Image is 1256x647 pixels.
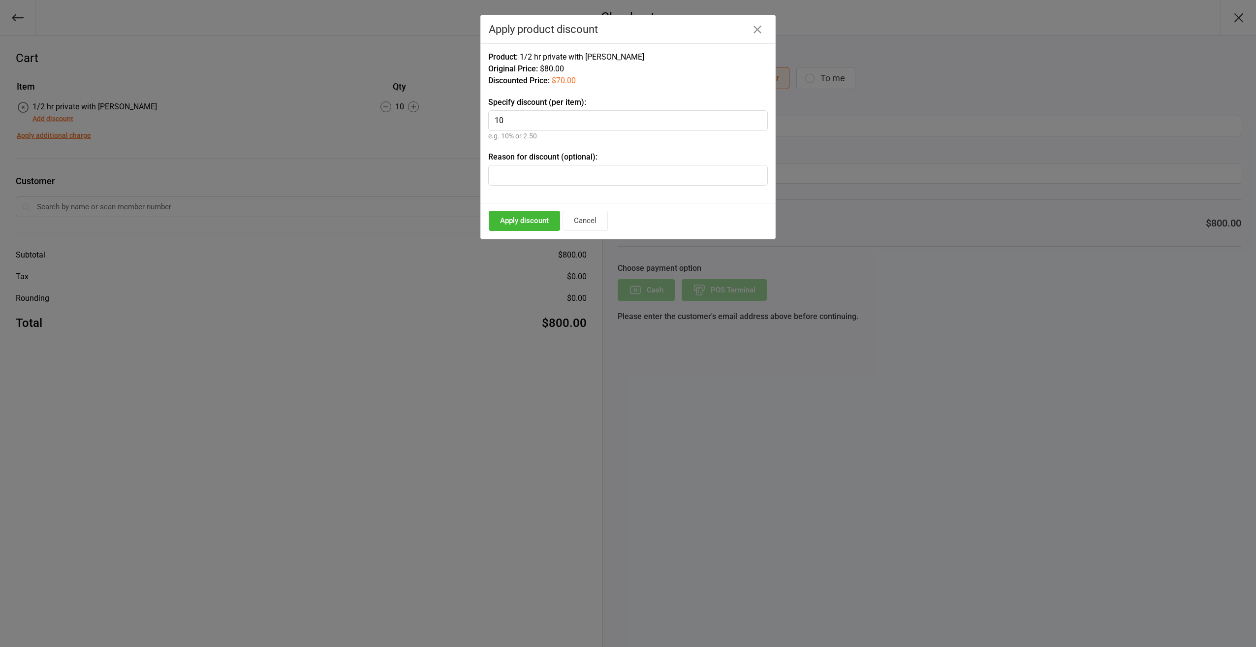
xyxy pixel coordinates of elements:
[489,211,560,231] button: Apply discount
[563,211,608,231] button: Cancel
[552,76,576,85] span: $70.00
[488,76,550,85] span: Discounted Price:
[489,23,767,35] div: Apply product discount
[488,52,518,62] span: Product:
[488,151,768,163] label: Reason for discount (optional):
[488,131,768,141] div: e.g. 10% or 2.50
[488,63,768,75] div: $80.00
[488,64,538,73] span: Original Price:
[488,97,768,108] label: Specify discount (per item):
[488,51,768,63] div: 1/2 hr private with [PERSON_NAME]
